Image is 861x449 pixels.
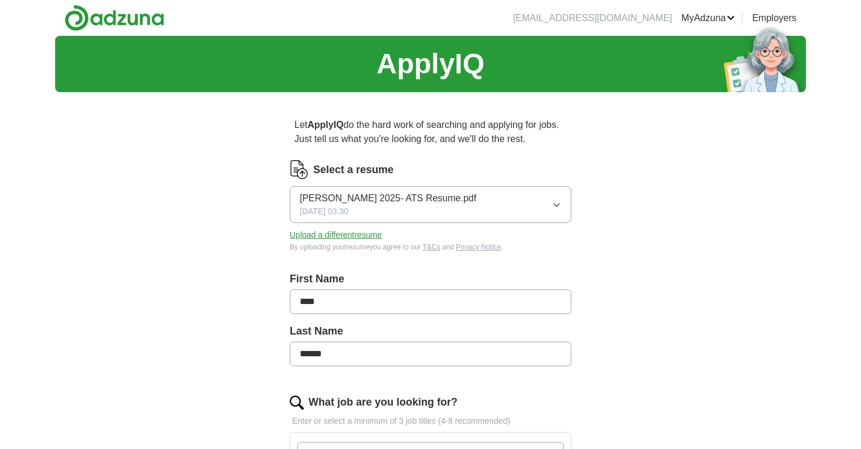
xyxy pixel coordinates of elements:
[290,186,571,223] button: [PERSON_NAME] 2025- ATS Resume.pdf[DATE] 03:30
[290,242,571,252] div: By uploading your resume you agree to our and .
[300,191,476,205] span: [PERSON_NAME] 2025- ATS Resume.pdf
[290,396,304,410] img: search.png
[309,394,457,410] label: What job are you looking for?
[65,5,164,31] img: Adzuna logo
[290,415,571,427] p: Enter or select a minimum of 3 job titles (4-8 recommended)
[682,11,735,25] a: MyAdzuna
[290,113,571,151] p: Let do the hard work of searching and applying for jobs. Just tell us what you're looking for, an...
[513,11,672,25] li: [EMAIL_ADDRESS][DOMAIN_NAME]
[290,229,382,241] button: Upload a differentresume
[752,11,796,25] a: Employers
[377,43,484,85] h1: ApplyIQ
[290,160,309,179] img: CV Icon
[290,271,571,287] label: First Name
[423,243,440,251] a: T&Cs
[307,120,343,130] strong: ApplyIQ
[313,162,394,178] label: Select a resume
[300,205,348,218] span: [DATE] 03:30
[290,323,571,339] label: Last Name
[456,243,501,251] a: Privacy Notice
